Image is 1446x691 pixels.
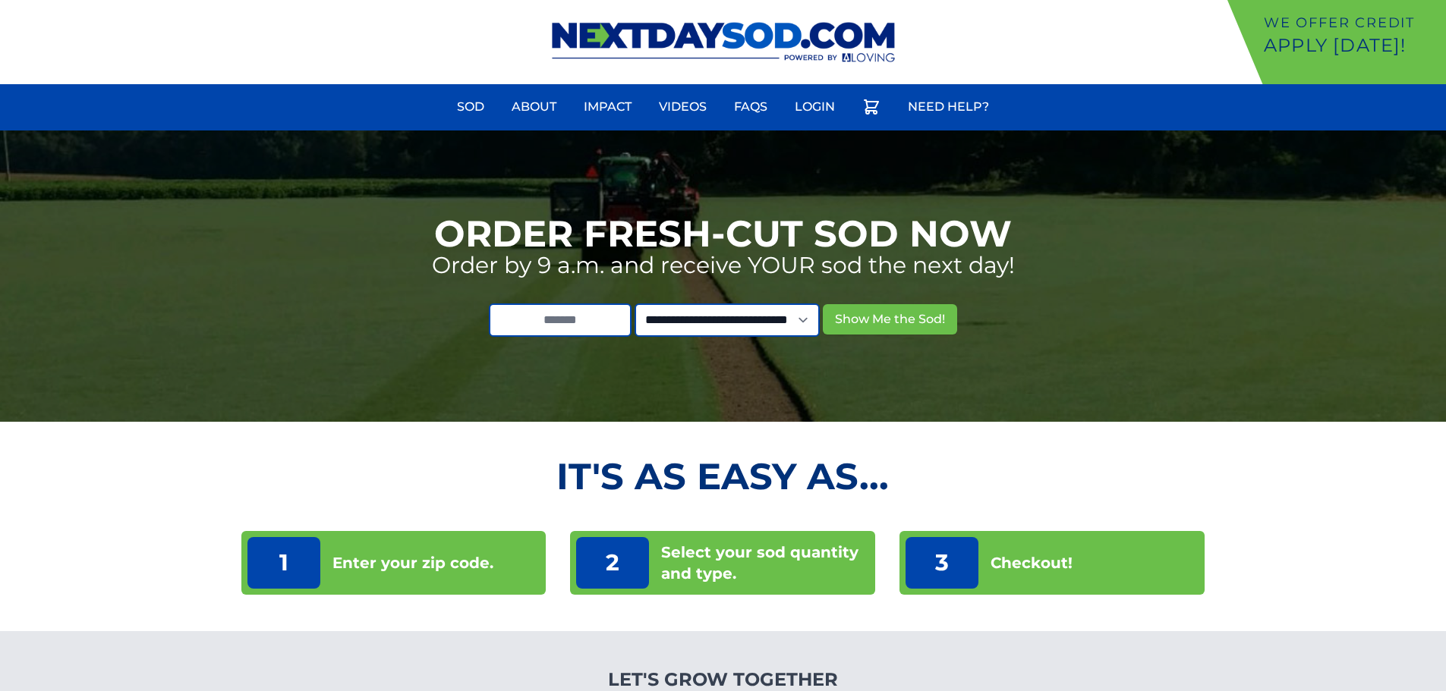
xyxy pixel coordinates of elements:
a: Login [786,89,844,125]
a: About [502,89,565,125]
a: Videos [650,89,716,125]
h2: It's as Easy As... [241,458,1205,495]
p: Order by 9 a.m. and receive YOUR sod the next day! [432,252,1015,279]
a: Need Help? [899,89,998,125]
p: 3 [906,537,978,589]
p: 2 [576,537,649,589]
a: FAQs [725,89,777,125]
a: Sod [448,89,493,125]
p: Apply [DATE]! [1264,33,1440,58]
button: Show Me the Sod! [823,304,957,335]
a: Impact [575,89,641,125]
p: We offer Credit [1264,12,1440,33]
p: Enter your zip code. [332,552,493,573]
p: Checkout! [991,552,1073,573]
p: Select your sod quantity and type. [661,542,869,584]
p: 1 [247,537,320,589]
h1: Order Fresh-Cut Sod Now [434,215,1012,252]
